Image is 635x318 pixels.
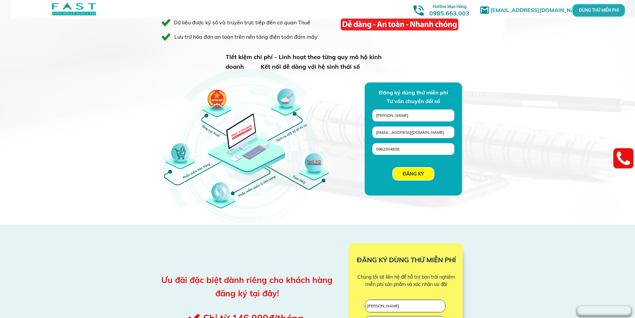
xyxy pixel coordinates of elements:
div: Đăng ký dùng thử miễn phí Tư vấn chuyển đổi số [347,88,480,105]
input: Số điện thoại [374,143,452,154]
h3: ĐĂNG KÝ DÙNG THỬ MIỄN PHÍ [344,255,468,265]
span: Hotline Mua Hàng [433,4,466,9]
div: Dữ liệu được ký số và truyền trực tiếp đến cơ quan Thuế [174,18,333,27]
div: Ưu đãi đặc biệt dành riêng cho khách hàng đăng ký tại đây! [160,273,334,300]
h3: Tiết kiệm chi phí - Linh hoạt theo từng quy mô hộ kinh doanh [226,52,401,72]
input: Họ và Tên [374,110,452,121]
h1: [EMAIL_ADDRESS][DOMAIN_NAME] [490,6,589,15]
p: ĐĂNG KÝ [393,168,434,180]
div: Lưu trữ hóa đơn an toàn trên nền tảng điện toán đám mây [174,33,319,41]
input: Email [374,127,452,138]
h3: 0985.663.003 [422,2,477,17]
div: Kết nối dễ dàng với hệ sinh thái số [261,62,366,72]
p: DÙNG THỬ MIỄN PHÍ [591,9,607,12]
div: Chúng tôi sẽ liên hệ để hỗ trợ bạn trải nghiệm miễn phí sản phẩm và xác nhận ưu đãi [355,273,457,288]
input: Họ và tên [365,300,445,312]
